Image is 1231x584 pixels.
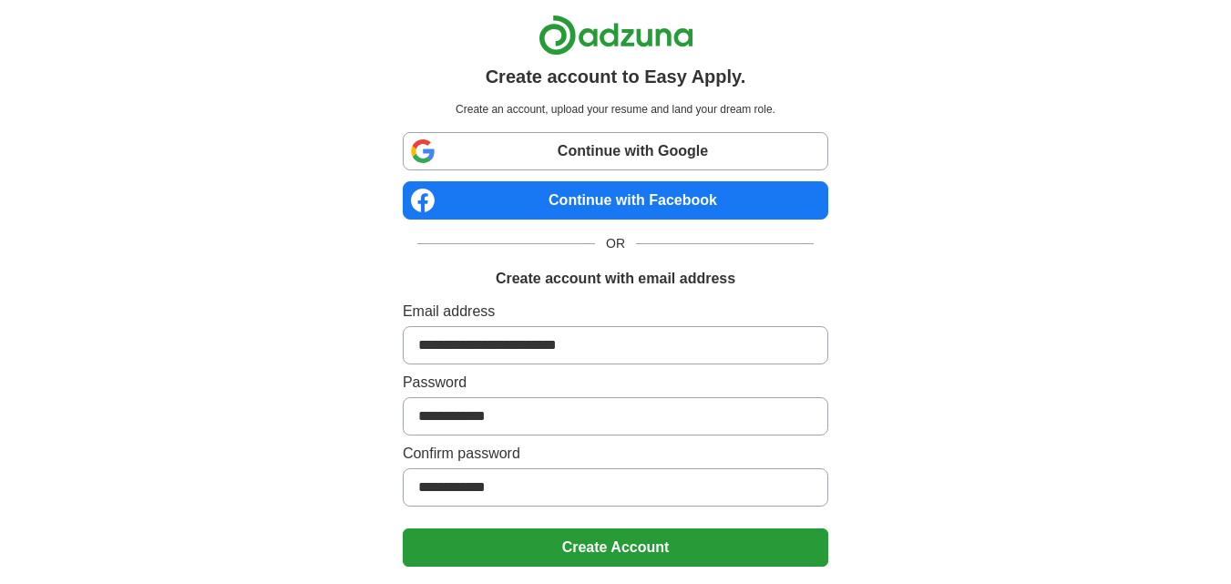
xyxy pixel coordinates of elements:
span: OR [595,234,636,253]
a: Continue with Google [403,132,828,170]
label: Email address [403,301,828,323]
h1: Create account to Easy Apply. [486,63,746,90]
a: Continue with Facebook [403,181,828,220]
h1: Create account with email address [496,268,735,290]
button: Create Account [403,528,828,567]
img: Adzuna logo [539,15,693,56]
label: Password [403,372,828,394]
p: Create an account, upload your resume and land your dream role. [406,101,825,118]
label: Confirm password [403,443,828,465]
